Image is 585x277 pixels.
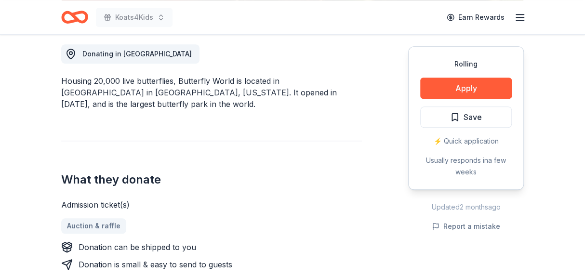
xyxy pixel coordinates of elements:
[420,78,512,99] button: Apply
[96,8,173,27] button: Koats4Kids
[61,172,362,187] h2: What they donate
[82,50,192,58] span: Donating in [GEOGRAPHIC_DATA]
[61,199,362,211] div: Admission ticket(s)
[61,218,126,234] a: Auction & raffle
[420,135,512,147] div: ⚡️ Quick application
[79,259,232,270] div: Donation is small & easy to send to guests
[408,201,524,213] div: Updated 2 months ago
[441,9,510,26] a: Earn Rewards
[61,6,88,28] a: Home
[464,111,482,123] span: Save
[115,12,153,23] span: Koats4Kids
[420,155,512,178] div: Usually responds in a few weeks
[61,75,362,110] div: Housing 20,000 live butterflies, Butterfly World is located in [GEOGRAPHIC_DATA] in [GEOGRAPHIC_D...
[432,221,500,232] button: Report a mistake
[79,241,196,253] div: Donation can be shipped to you
[420,106,512,128] button: Save
[420,58,512,70] div: Rolling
